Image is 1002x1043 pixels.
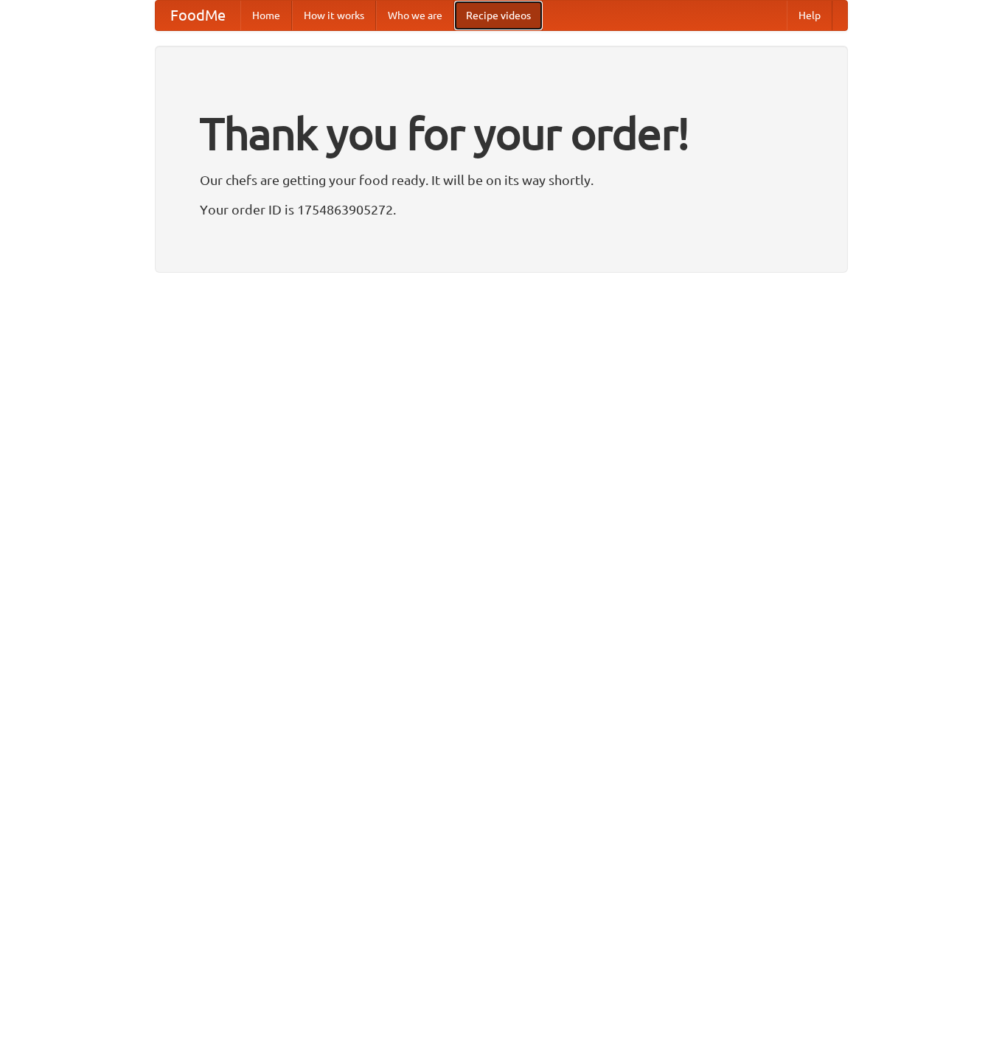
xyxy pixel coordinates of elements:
[240,1,292,30] a: Home
[200,169,803,191] p: Our chefs are getting your food ready. It will be on its way shortly.
[156,1,240,30] a: FoodMe
[454,1,543,30] a: Recipe videos
[292,1,376,30] a: How it works
[200,98,803,169] h1: Thank you for your order!
[200,198,803,220] p: Your order ID is 1754863905272.
[787,1,832,30] a: Help
[376,1,454,30] a: Who we are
